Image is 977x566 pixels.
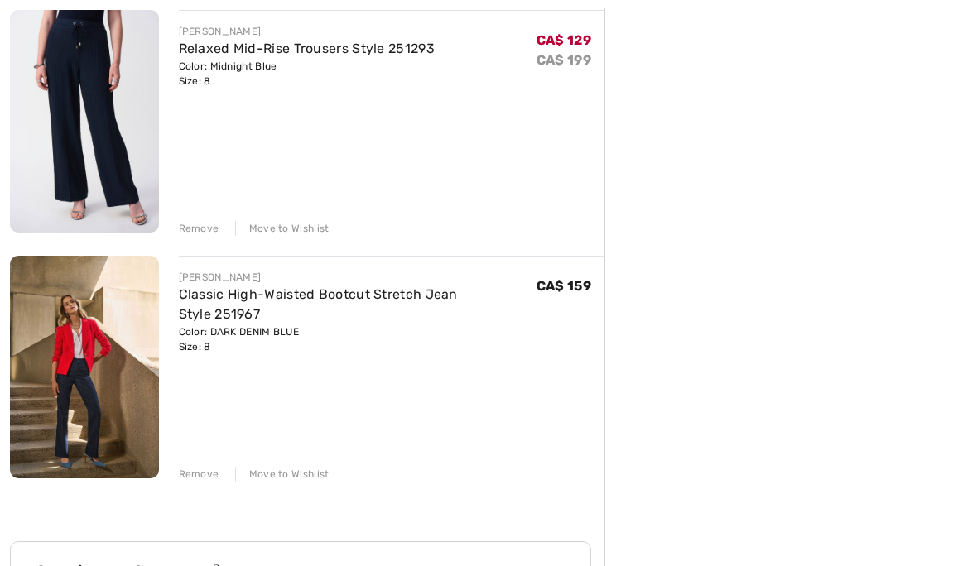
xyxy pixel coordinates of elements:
[179,221,219,236] div: Remove
[235,467,330,482] div: Move to Wishlist
[179,59,435,89] div: Color: Midnight Blue Size: 8
[537,32,591,48] span: CA$ 129
[10,256,159,478] img: Classic High-Waisted Bootcut Stretch Jean Style 251967
[235,221,330,236] div: Move to Wishlist
[179,467,219,482] div: Remove
[179,324,537,354] div: Color: DARK DENIM BLUE Size: 8
[179,286,458,322] a: Classic High-Waisted Bootcut Stretch Jean Style 251967
[537,52,591,68] s: CA$ 199
[179,270,537,285] div: [PERSON_NAME]
[10,10,159,233] img: Relaxed Mid-Rise Trousers Style 251293
[537,278,591,294] span: CA$ 159
[179,24,435,39] div: [PERSON_NAME]
[179,41,435,56] a: Relaxed Mid-Rise Trousers Style 251293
